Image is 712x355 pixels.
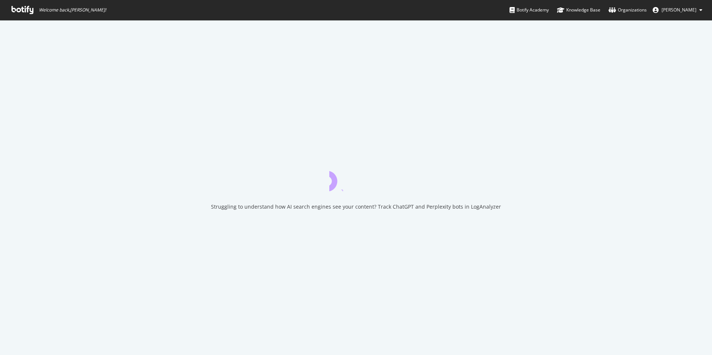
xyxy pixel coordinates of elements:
[557,6,600,14] div: Knowledge Base
[662,7,696,13] span: Nic Thibodeau
[647,4,708,16] button: [PERSON_NAME]
[39,7,106,13] span: Welcome back, [PERSON_NAME] !
[510,6,549,14] div: Botify Academy
[211,203,501,210] div: Struggling to understand how AI search engines see your content? Track ChatGPT and Perplexity bot...
[609,6,647,14] div: Organizations
[329,165,383,191] div: animation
